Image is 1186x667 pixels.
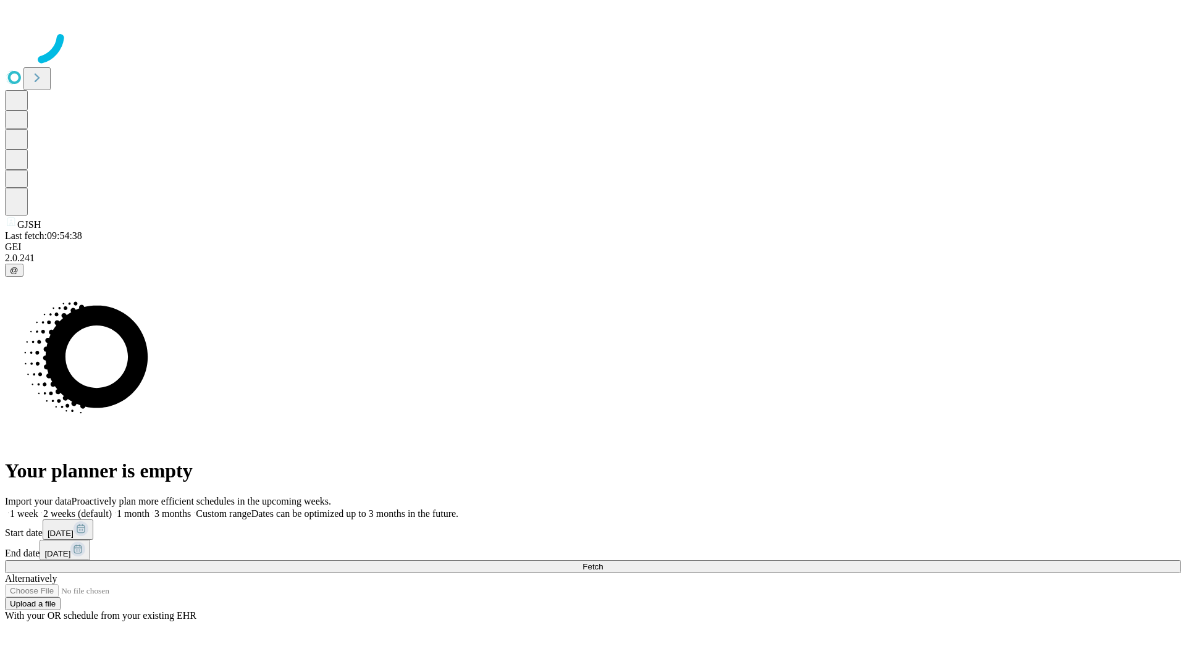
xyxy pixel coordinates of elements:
[582,562,603,571] span: Fetch
[5,519,1181,540] div: Start date
[48,529,74,538] span: [DATE]
[10,266,19,275] span: @
[5,241,1181,253] div: GEI
[251,508,458,519] span: Dates can be optimized up to 3 months in the future.
[43,519,93,540] button: [DATE]
[17,219,41,230] span: GJSH
[5,597,61,610] button: Upload a file
[5,459,1181,482] h1: Your planner is empty
[10,508,38,519] span: 1 week
[117,508,149,519] span: 1 month
[5,540,1181,560] div: End date
[5,610,196,621] span: With your OR schedule from your existing EHR
[43,508,112,519] span: 2 weeks (default)
[196,508,251,519] span: Custom range
[154,508,191,519] span: 3 months
[5,230,82,241] span: Last fetch: 09:54:38
[5,560,1181,573] button: Fetch
[5,573,57,584] span: Alternatively
[40,540,90,560] button: [DATE]
[5,264,23,277] button: @
[44,549,70,558] span: [DATE]
[5,253,1181,264] div: 2.0.241
[5,496,72,506] span: Import your data
[72,496,331,506] span: Proactively plan more efficient schedules in the upcoming weeks.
